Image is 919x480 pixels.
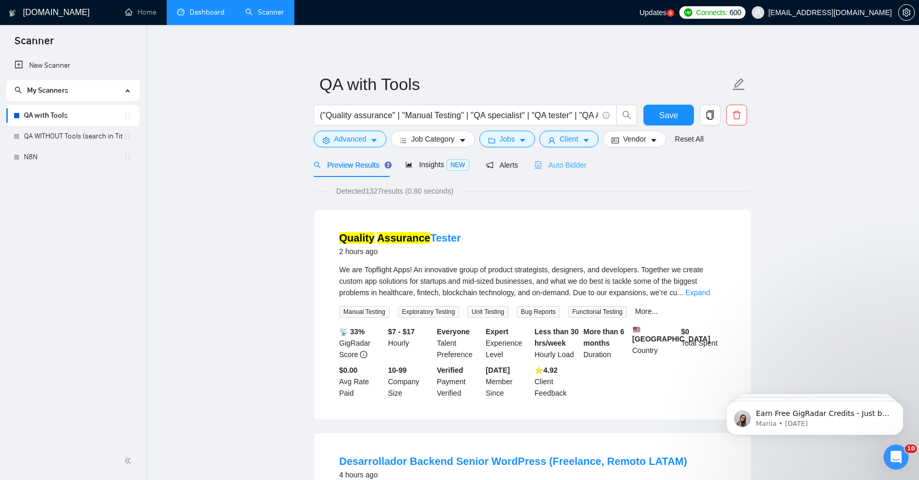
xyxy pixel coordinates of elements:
span: caret-down [459,136,466,144]
button: search [616,105,637,125]
a: New Scanner [15,55,131,76]
b: $ 0 [681,327,689,336]
a: Expand [685,288,710,297]
a: QA with Tools [24,105,123,126]
span: Bug Reports [517,306,560,318]
span: holder [123,153,132,161]
div: 2 hours ago [339,245,461,258]
span: caret-down [650,136,657,144]
iframe: Intercom notifications message [711,379,919,452]
div: GigRadar Score [337,326,386,360]
div: Tooltip anchor [383,160,393,170]
span: Manual Testing [339,306,390,318]
span: folder [488,136,495,144]
span: edit [732,78,746,91]
span: Auto Bidder [535,161,586,169]
span: holder [123,132,132,141]
img: logo [9,5,16,21]
mark: Assurance [377,232,430,244]
button: barsJob Categorycaret-down [391,131,475,147]
div: Company Size [386,364,435,399]
input: Search Freelance Jobs... [320,109,598,122]
span: Exploratory Testing [398,306,459,318]
button: delete [726,105,747,125]
img: upwork-logo.png [684,8,692,17]
span: My Scanners [15,86,68,95]
span: Jobs [500,133,515,145]
b: Verified [437,366,464,374]
div: Payment Verified [435,364,484,399]
a: searchScanner [245,8,284,17]
span: holder [123,111,132,120]
span: ... [677,288,684,297]
div: Country [630,326,679,360]
div: Client Feedback [532,364,581,399]
span: Client [560,133,578,145]
span: 10 [905,445,917,453]
span: user [548,136,555,144]
li: N8N [6,147,139,168]
li: QA with Tools [6,105,139,126]
div: Experience Level [483,326,532,360]
button: Save [643,105,694,125]
b: $7 - $17 [388,327,415,336]
div: Hourly [386,326,435,360]
span: user [754,9,762,16]
text: 5 [669,11,672,16]
span: delete [727,110,747,120]
a: More... [635,307,658,315]
span: info-circle [360,351,367,358]
span: Alerts [486,161,518,169]
span: 600 [729,7,741,18]
span: double-left [124,456,134,466]
span: notification [486,161,493,169]
a: N8N [24,147,123,168]
button: copy [700,105,721,125]
span: caret-down [370,136,378,144]
span: NEW [446,159,469,171]
b: Expert [486,327,508,336]
span: copy [700,110,720,120]
span: search [15,86,22,94]
a: 5 [667,9,674,17]
div: Talent Preference [435,326,484,360]
button: folderJobscaret-down [479,131,536,147]
div: Hourly Load [532,326,581,360]
span: My Scanners [27,86,68,95]
div: Avg Rate Paid [337,364,386,399]
span: idcard [612,136,619,144]
li: New Scanner [6,55,139,76]
img: 🇺🇸 [633,326,640,333]
span: robot [535,161,542,169]
mark: Quality [339,232,375,244]
span: search [617,110,637,120]
b: Everyone [437,327,470,336]
a: QA WITHOUT Tools (search in Titles) [24,126,123,147]
span: area-chart [405,161,413,168]
span: Job Category [411,133,454,145]
span: setting [322,136,330,144]
button: userClientcaret-down [539,131,599,147]
span: caret-down [519,136,526,144]
span: Connects: [696,7,727,18]
span: caret-down [582,136,590,144]
b: 📡 33% [339,327,365,336]
div: Duration [581,326,630,360]
span: Vendor [623,133,646,145]
input: Scanner name... [319,71,730,97]
a: Desarrollador Backend Senior WordPress (Freelance, Remoto LATAM) [339,456,687,467]
b: ⭐️ 4.92 [535,366,557,374]
div: Member Since [483,364,532,399]
b: More than 6 months [583,327,625,347]
a: setting [898,8,915,17]
span: Unit Testing [467,306,508,318]
a: Reset All [675,133,703,145]
span: search [314,161,321,169]
span: Save [659,109,678,122]
a: Quality AssuranceTester [339,232,461,244]
iframe: Intercom live chat [884,445,909,470]
a: homeHome [125,8,156,17]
